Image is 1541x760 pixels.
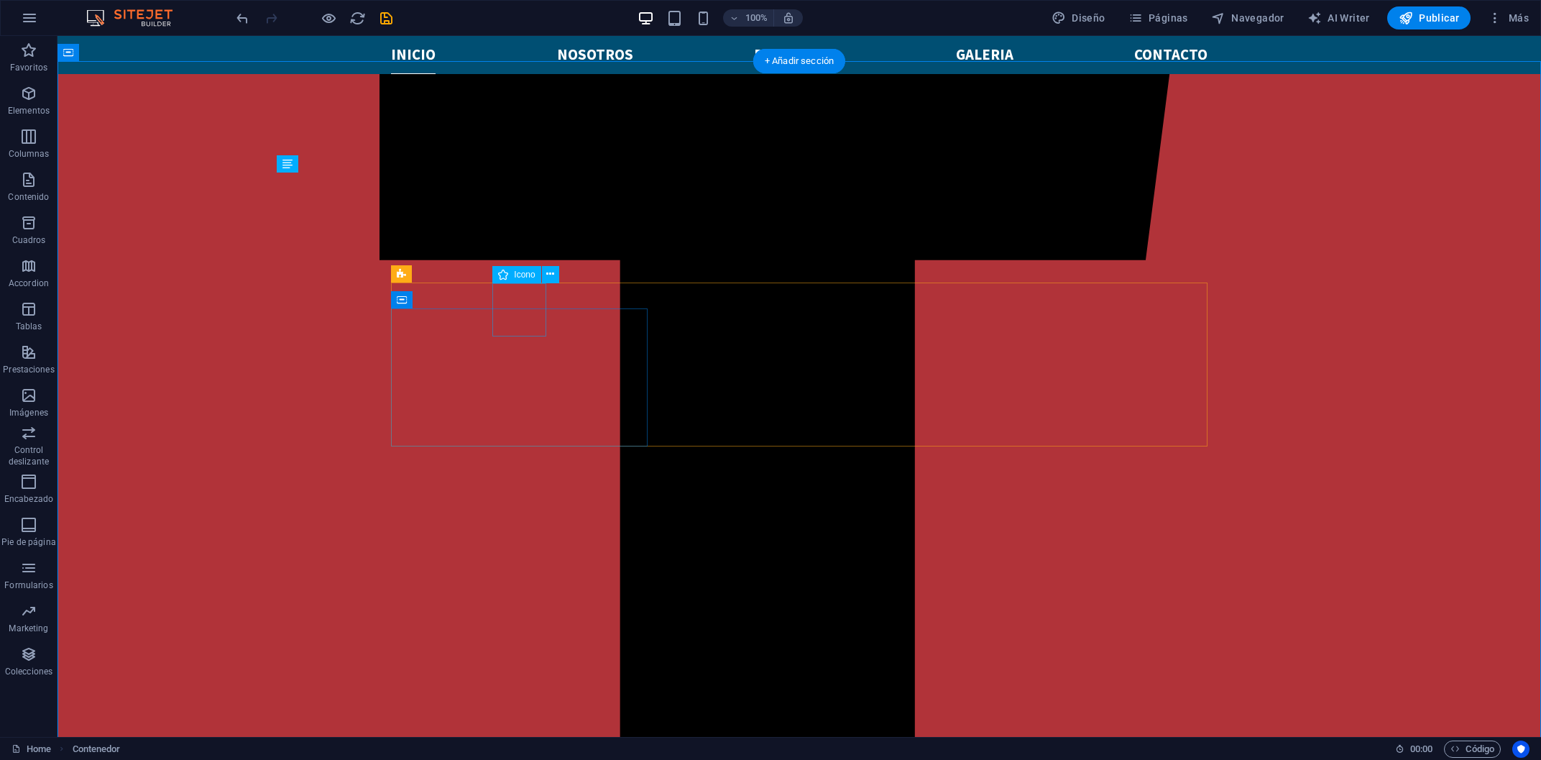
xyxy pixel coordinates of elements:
button: Páginas [1123,6,1194,29]
nav: breadcrumb [73,741,121,758]
p: Cuadros [12,234,46,246]
button: save [377,9,395,27]
div: Diseño (Ctrl+Alt+Y) [1046,6,1111,29]
p: Imágenes [9,407,48,418]
p: Formularios [4,580,52,591]
a: Haz clic para cancelar la selección y doble clic para abrir páginas [11,741,51,758]
i: Deshacer: Cambiar texto (Ctrl+Z) [234,10,251,27]
p: Pie de página [1,536,55,548]
span: Icono [514,270,535,279]
span: Haz clic para seleccionar y doble clic para editar [73,741,121,758]
p: Columnas [9,148,50,160]
span: Páginas [1128,11,1188,25]
button: Publicar [1387,6,1471,29]
i: Guardar (Ctrl+S) [378,10,395,27]
p: Marketing [9,623,48,634]
p: Elementos [8,105,50,116]
button: reload [349,9,366,27]
span: : [1420,743,1422,754]
div: + Añadir sección [753,49,845,73]
p: Prestaciones [3,364,54,375]
button: 100% [723,9,774,27]
span: Navegador [1211,11,1284,25]
span: 00 00 [1410,741,1432,758]
h6: 100% [745,9,768,27]
p: Tablas [16,321,42,332]
button: Diseño [1046,6,1111,29]
button: undo [234,9,251,27]
button: Usercentrics [1512,741,1529,758]
span: Más [1488,11,1529,25]
span: Publicar [1399,11,1460,25]
span: Código [1450,741,1494,758]
p: Accordion [9,278,49,289]
i: Al redimensionar, ajustar el nivel de zoom automáticamente para ajustarse al dispositivo elegido. [782,12,795,24]
p: Encabezado [4,493,53,505]
span: AI Writer [1307,11,1370,25]
span: Diseño [1052,11,1105,25]
h6: Tiempo de la sesión [1395,741,1433,758]
p: Colecciones [5,666,52,677]
p: Contenido [8,191,49,203]
p: Favoritos [10,62,47,73]
button: Código [1444,741,1501,758]
i: Volver a cargar página [349,10,366,27]
img: Editor Logo [83,9,190,27]
button: AI Writer [1302,6,1376,29]
button: Más [1482,6,1535,29]
button: Navegador [1205,6,1290,29]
